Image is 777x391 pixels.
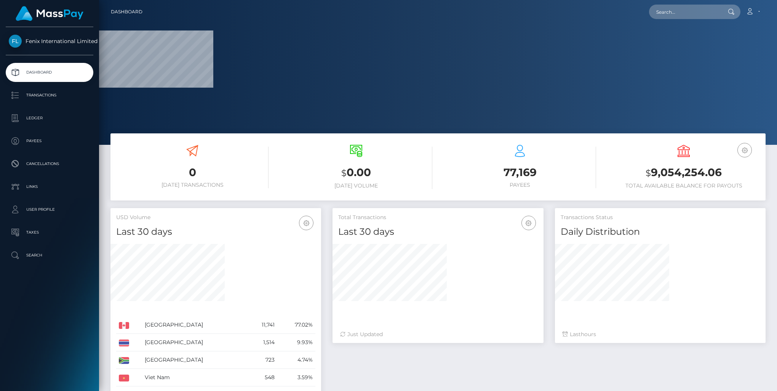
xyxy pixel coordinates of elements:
td: Viet Nam [142,369,247,386]
a: Search [6,246,93,265]
a: User Profile [6,200,93,219]
h5: Total Transactions [338,214,537,221]
small: $ [646,168,651,178]
a: Transactions [6,86,93,105]
a: Taxes [6,223,93,242]
p: User Profile [9,204,90,215]
p: Payees [9,135,90,147]
h6: Total Available Balance for Payouts [608,183,760,189]
p: Ledger [9,112,90,124]
h6: [DATE] Volume [280,183,432,189]
td: 548 [247,369,277,386]
input: Search... [649,5,721,19]
td: 4.74% [277,351,316,369]
h6: Payees [444,182,596,188]
td: 11,741 [247,316,277,334]
td: 77.02% [277,316,316,334]
img: CA.png [119,322,129,329]
a: Payees [6,131,93,151]
td: [GEOGRAPHIC_DATA] [142,334,247,351]
p: Cancellations [9,158,90,170]
img: TH.png [119,340,129,346]
a: Links [6,177,93,196]
a: Dashboard [111,4,142,20]
td: 723 [247,351,277,369]
td: 9.93% [277,334,316,351]
h4: Daily Distribution [561,225,760,239]
img: VN.png [119,375,129,381]
h5: Transactions Status [561,214,760,221]
h3: 77,169 [444,165,596,180]
h4: Last 30 days [338,225,537,239]
p: Search [9,250,90,261]
td: 1,514 [247,334,277,351]
img: Fenix International Limited [9,35,22,48]
p: Links [9,181,90,192]
a: Ledger [6,109,93,128]
h4: Last 30 days [116,225,315,239]
h3: 0 [116,165,269,180]
a: Dashboard [6,63,93,82]
div: Last hours [563,330,758,338]
a: Cancellations [6,154,93,173]
span: Fenix International Limited [6,38,93,45]
p: Dashboard [9,67,90,78]
h3: 9,054,254.06 [608,165,760,181]
h5: USD Volume [116,214,315,221]
p: Taxes [9,227,90,238]
img: MassPay Logo [16,6,83,21]
p: Transactions [9,90,90,101]
img: ZA.png [119,357,129,364]
small: $ [341,168,347,178]
h3: 0.00 [280,165,432,181]
td: 3.59% [277,369,316,386]
td: [GEOGRAPHIC_DATA] [142,316,247,334]
h6: [DATE] Transactions [116,182,269,188]
td: [GEOGRAPHIC_DATA] [142,351,247,369]
div: Just Updated [340,330,536,338]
